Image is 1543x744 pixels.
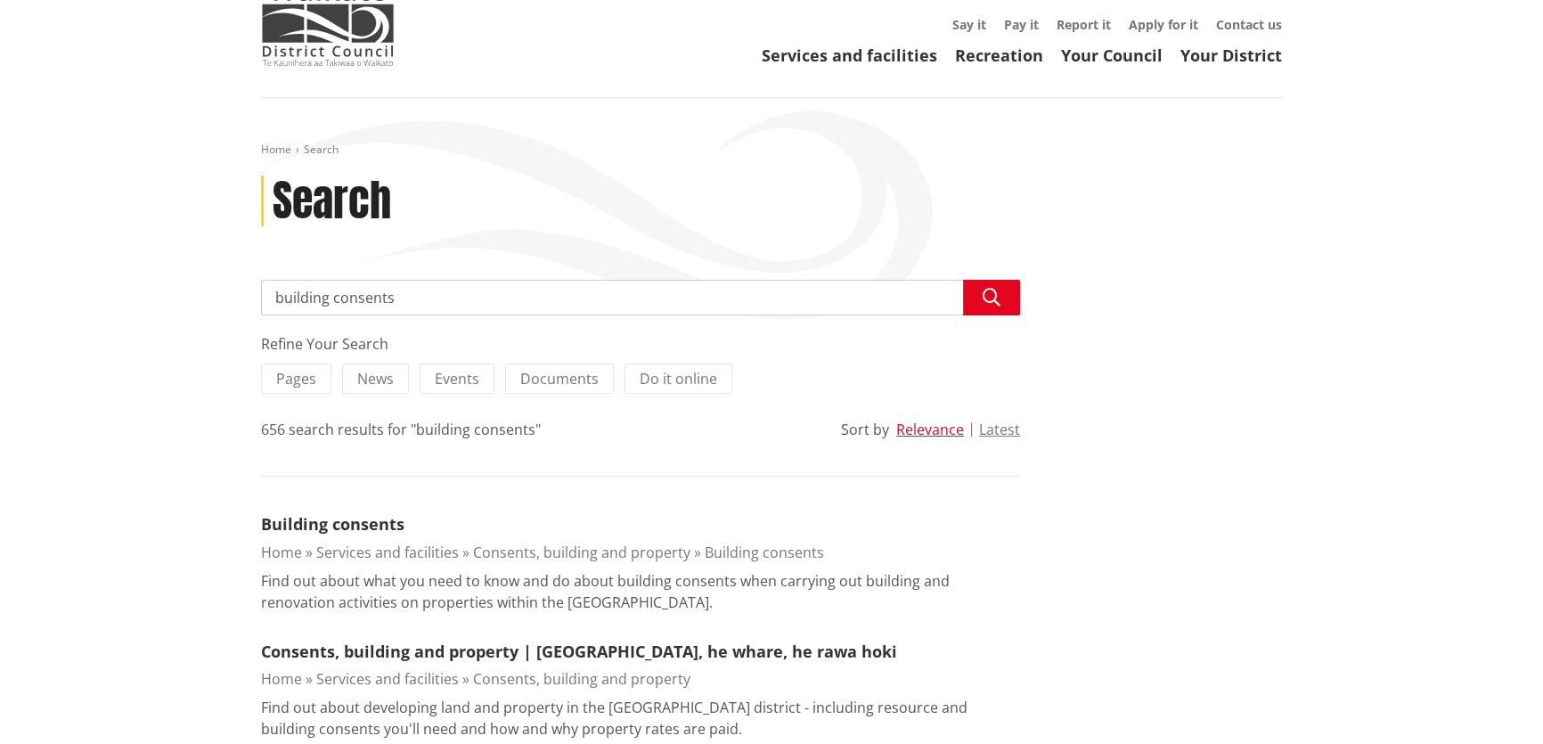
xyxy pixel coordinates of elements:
[261,143,1282,158] nav: breadcrumb
[1216,16,1282,33] a: Contact us
[640,369,717,388] span: Do it online
[261,333,1020,355] div: Refine Your Search
[276,369,316,388] span: Pages
[1180,45,1282,66] a: Your District
[435,369,479,388] span: Events
[261,142,291,157] a: Home
[1461,669,1525,733] iframe: Messenger Launcher
[357,369,394,388] span: News
[261,570,1020,613] p: Find out about what you need to know and do about building consents when carrying out building an...
[896,421,964,437] button: Relevance
[473,543,690,562] a: Consents, building and property
[316,543,459,562] a: Services and facilities
[979,421,1020,437] button: Latest
[304,142,339,157] span: Search
[705,543,824,562] a: Building consents
[955,45,1043,66] a: Recreation
[952,16,986,33] a: Say it
[261,280,1020,315] input: Search input
[1129,16,1198,33] a: Apply for it
[473,669,690,689] a: Consents, building and property
[1061,45,1163,66] a: Your Council
[261,419,541,440] div: 656 search results for "building consents"
[261,641,897,662] a: Consents, building and property | [GEOGRAPHIC_DATA], he whare, he rawa hoki
[1057,16,1111,33] a: Report it
[762,45,937,66] a: Services and facilities
[261,669,302,689] a: Home
[273,176,391,227] h1: Search
[261,513,404,535] a: Building consents
[261,697,1020,740] p: Find out about developing land and property in the [GEOGRAPHIC_DATA] district - including resourc...
[841,419,889,440] div: Sort by
[1004,16,1039,33] a: Pay it
[520,369,599,388] span: Documents
[261,543,302,562] a: Home
[316,669,459,689] a: Services and facilities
